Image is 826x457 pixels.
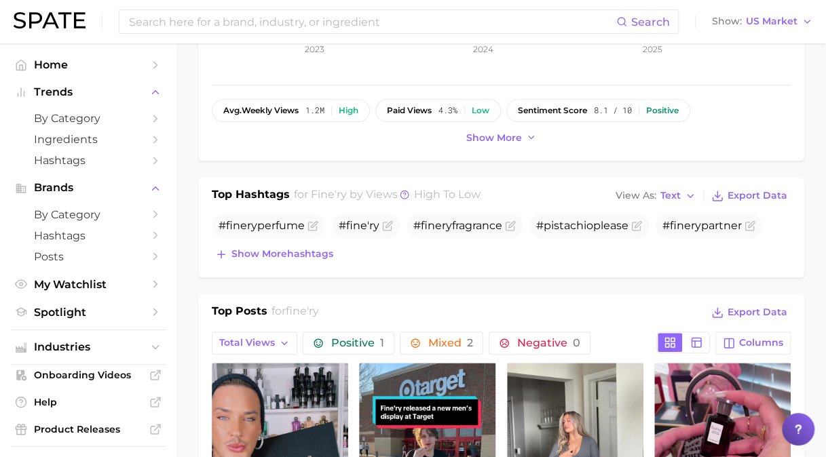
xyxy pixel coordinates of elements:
h1: Top Posts [212,303,267,323]
span: Show more hashtags [231,248,333,260]
span: Spotlight [34,306,143,319]
span: Export Data [728,190,787,201]
button: Industries [11,337,166,357]
a: Hashtags [11,225,166,246]
span: high to low [414,188,481,201]
span: fine'ry [311,188,347,201]
span: Text [660,192,681,199]
div: Positive [646,106,679,115]
span: Search [631,16,670,28]
img: SPATE [14,12,86,28]
div: Low [472,106,489,115]
h2: for [271,303,319,323]
span: Hashtags [34,229,143,242]
span: Columns [739,337,783,349]
button: Flag as miscategorized or irrelevant [745,220,755,231]
a: Ingredients [11,129,166,150]
button: sentiment score8.1 / 10Positive [506,99,690,122]
span: by Category [34,208,143,221]
span: weekly views [223,106,299,115]
button: paid views4.3%Low [375,99,501,122]
span: #fineryperfume [219,219,305,232]
button: Flag as miscategorized or irrelevant [382,220,393,231]
span: #fineryfragrance [413,219,502,232]
span: US Market [746,18,797,25]
span: Export Data [728,306,787,318]
a: Help [11,392,166,412]
span: 2 [467,336,473,349]
button: Export Data [708,303,791,322]
span: Show [712,18,742,25]
tspan: 2024 [473,44,493,54]
input: Search here for a brand, industry, or ingredient [128,10,616,33]
span: Total Views [219,337,275,349]
span: Onboarding Videos [34,369,143,381]
h1: Top Hashtags [212,186,290,205]
span: My Watchlist [34,278,143,291]
span: Industries [34,341,143,353]
button: Total Views [212,332,297,355]
button: Flag as miscategorized or irrelevant [631,220,642,231]
span: paid views [387,106,432,115]
button: Brands [11,178,166,198]
a: Hashtags [11,150,166,171]
span: Home [34,58,143,71]
button: Trends [11,82,166,102]
span: Posts [34,250,143,263]
button: Columns [715,332,791,355]
a: My Watchlist [11,274,166,295]
span: Ingredients [34,133,143,146]
span: fine'ry [286,304,319,317]
span: Mixed [428,338,473,349]
span: fine'ry [346,219,379,232]
span: 1.2m [305,106,324,115]
h2: for by Views [294,186,481,205]
div: High [339,106,358,115]
span: #pistachioplease [536,219,628,232]
a: by Category [11,108,166,129]
span: sentiment score [518,106,587,115]
span: View As [616,192,656,199]
button: avg.weekly views1.2mHigh [212,99,370,122]
button: ShowUS Market [709,13,816,31]
span: # [339,219,379,232]
span: by Category [34,112,143,125]
span: 0 [573,336,580,349]
span: Negative [517,338,580,349]
a: Spotlight [11,302,166,323]
button: Export Data [708,186,791,205]
span: Help [34,396,143,408]
button: Flag as miscategorized or irrelevant [505,220,516,231]
a: Product Releases [11,419,166,439]
span: 4.3% [438,106,457,115]
span: 1 [380,336,384,349]
span: Show more [466,132,522,144]
span: Trends [34,86,143,98]
span: Positive [331,338,384,349]
span: Hashtags [34,154,143,167]
span: #finerypartner [662,219,742,232]
tspan: 2025 [642,44,662,54]
span: 8.1 / 10 [594,106,632,115]
span: Brands [34,182,143,194]
a: Posts [11,246,166,267]
button: View AsText [612,187,699,205]
button: Show morehashtags [212,245,337,264]
button: Flag as miscategorized or irrelevant [307,220,318,231]
a: by Category [11,204,166,225]
tspan: 2023 [305,44,324,54]
abbr: average [223,105,242,115]
span: Product Releases [34,423,143,435]
a: Onboarding Videos [11,365,166,385]
button: Show more [463,129,540,147]
a: Home [11,54,166,75]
